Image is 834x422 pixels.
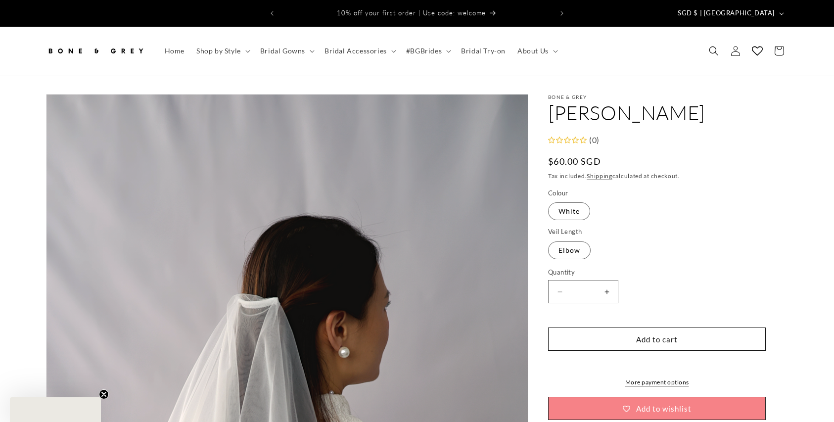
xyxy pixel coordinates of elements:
div: Close teaser [10,397,101,422]
button: Add to wishlist [548,397,766,420]
span: About Us [517,47,549,55]
div: Tax included. calculated at checkout. [548,171,788,181]
a: Shipping [587,172,612,180]
summary: #BGBrides [400,41,455,61]
label: White [548,202,590,220]
legend: Colour [548,188,569,198]
span: 10% off your first order | Use code: welcome [337,9,486,17]
summary: About Us [511,41,562,61]
button: SGD $ | [GEOGRAPHIC_DATA] [672,4,788,23]
button: Close teaser [99,389,109,399]
button: Next announcement [551,4,573,23]
span: Shop by Style [196,47,241,55]
span: Home [165,47,185,55]
a: Bone and Grey Bridal [43,37,149,66]
span: Bridal Gowns [260,47,305,55]
span: Bridal Try-on [461,47,506,55]
span: Bridal Accessories [324,47,387,55]
span: $60.00 SGD [548,155,601,168]
img: Bone and Grey Bridal [46,40,145,62]
button: Add to cart [548,328,766,351]
label: Elbow [548,241,591,259]
a: Bridal Try-on [455,41,511,61]
span: #BGBrides [406,47,442,55]
summary: Shop by Style [190,41,254,61]
button: Previous announcement [261,4,283,23]
h1: [PERSON_NAME] [548,100,788,126]
summary: Bridal Accessories [319,41,400,61]
a: Home [159,41,190,61]
summary: Bridal Gowns [254,41,319,61]
div: (0) [587,133,600,147]
p: Bone & Grey [548,94,788,100]
label: Quantity [548,268,766,278]
legend: Veil Length [548,227,583,237]
a: More payment options [548,378,766,387]
summary: Search [703,40,725,62]
span: SGD $ | [GEOGRAPHIC_DATA] [678,8,775,18]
